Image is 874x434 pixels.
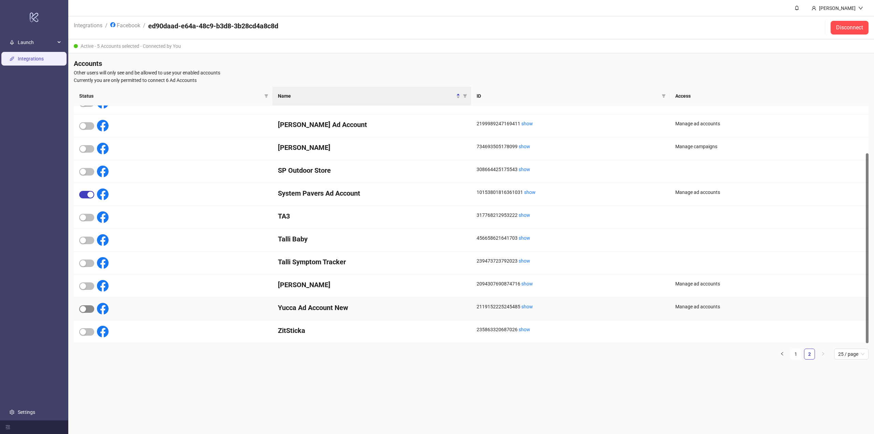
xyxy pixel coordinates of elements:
[524,190,536,195] a: show
[278,166,466,175] h4: SP Outdoor Store
[477,92,659,100] span: ID
[521,281,533,286] a: show
[662,94,666,98] span: filter
[791,349,801,359] a: 1
[18,409,35,415] a: Settings
[519,235,530,241] a: show
[804,349,815,359] a: 2
[477,120,664,127] div: 2199989247169411
[794,5,799,10] span: bell
[263,91,270,101] span: filter
[278,143,466,152] h4: [PERSON_NAME]
[521,304,533,309] a: show
[818,349,829,360] button: right
[477,143,664,150] div: 734693505178099
[264,94,268,98] span: filter
[838,349,864,359] span: 25 / page
[278,211,466,221] h4: TA3
[272,87,471,106] th: Name
[72,21,104,29] a: Integrations
[477,234,664,242] div: 456658621641703
[519,167,530,172] a: show
[675,280,863,288] div: Manage ad accounts
[521,121,533,126] a: show
[519,258,530,264] a: show
[10,40,14,45] span: rocket
[278,234,466,244] h4: Talli Baby
[477,188,664,196] div: 10153801816361031
[477,211,664,219] div: 317768212953222
[278,188,466,198] h4: System Pavers Ad Account
[143,21,145,34] li: /
[18,56,44,61] a: Integrations
[831,21,869,34] button: Disconnect
[148,21,278,31] h4: ed90daad-e64a-48c9-b3d8-3b28cd4a8c8d
[105,21,108,34] li: /
[477,303,664,310] div: 2119152225245485
[812,6,816,11] span: user
[477,326,664,333] div: 235863320687026
[74,59,869,68] h4: Accounts
[278,326,466,335] h4: ZitSticka
[278,120,466,129] h4: [PERSON_NAME] Ad Account
[18,36,55,49] span: Launch
[675,303,863,310] div: Manage ad accounts
[858,6,863,11] span: down
[278,280,466,290] h4: [PERSON_NAME]
[821,352,825,356] span: right
[777,349,788,360] button: left
[670,87,869,106] th: Access
[836,25,863,31] span: Disconnect
[816,4,858,12] div: [PERSON_NAME]
[463,94,467,98] span: filter
[834,349,869,360] div: Page Size
[278,257,466,267] h4: Talli Symptom Tracker
[675,143,863,150] div: Manage campaigns
[74,76,869,84] span: Currently you are only permitted to connect 6 Ad Accounts
[519,327,530,332] a: show
[278,92,455,100] span: Name
[675,188,863,196] div: Manage ad accounts
[519,212,530,218] a: show
[519,144,530,149] a: show
[790,349,801,360] li: 1
[818,349,829,360] li: Next Page
[780,352,784,356] span: left
[5,425,10,430] span: menu-fold
[777,349,788,360] li: Previous Page
[477,280,664,288] div: 2094307690874716
[462,91,468,101] span: filter
[278,303,466,312] h4: Yucca Ad Account New
[804,349,815,360] li: 2
[79,92,262,100] span: Status
[477,257,664,265] div: 239473723792023
[74,69,869,76] span: Other users will only see and be allowed to use your enabled accounts
[68,39,874,53] div: Active - 5 Accounts selected - Connected by You
[477,166,664,173] div: 308664425175543
[675,120,863,127] div: Manage ad accounts
[109,21,142,29] a: Facebook
[660,91,667,101] span: filter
